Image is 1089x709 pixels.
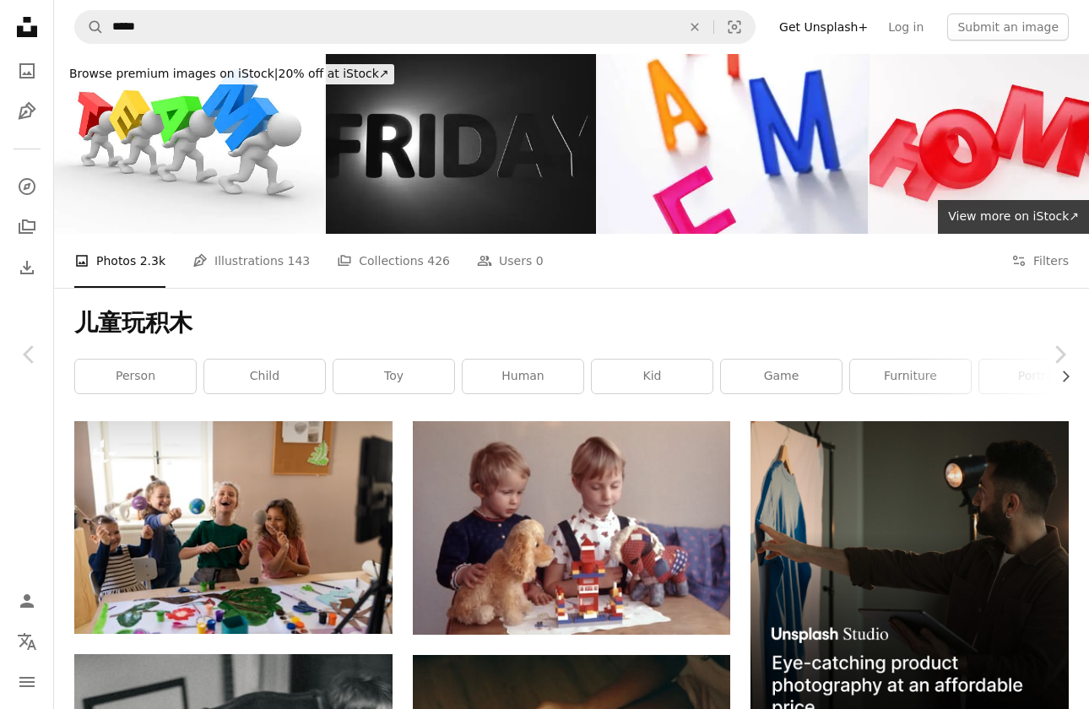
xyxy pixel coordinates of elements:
h1: 儿童玩积木 [74,308,1069,338]
span: 143 [288,252,311,270]
a: Next [1030,273,1089,436]
a: kid [592,360,712,393]
button: Menu [10,665,44,699]
span: View more on iStock ↗ [948,209,1079,223]
a: toy [333,360,454,393]
a: Browse premium images on iStock|20% off at iStock↗ [54,54,404,95]
a: person [75,360,196,393]
a: Get Unsplash+ [769,14,878,41]
button: Language [10,625,44,658]
a: Download History [10,251,44,284]
button: Search Unsplash [75,11,104,43]
form: Find visuals sitewide [74,10,756,44]
span: Browse premium images on iStock | [69,67,278,80]
a: Log in [878,14,934,41]
button: Visual search [714,11,755,43]
img: Alphabets [598,54,868,234]
a: Photos [10,54,44,88]
a: Collections 426 [337,234,450,288]
a: two children playing toys on table [413,520,731,535]
a: Log in / Sign up [10,584,44,618]
a: Explore [10,170,44,203]
a: Illustrations 143 [192,234,310,288]
img: two children playing toys on table [413,421,731,634]
a: Illustrations [10,95,44,128]
a: Collections [10,210,44,244]
a: Little kids working on project during a creative art and craft class at school. [74,520,393,535]
button: Filters [1011,234,1069,288]
img: Black Friday abstract illustration. Text in the spotlight. [326,54,596,234]
a: furniture [850,360,971,393]
a: child [204,360,325,393]
button: Clear [676,11,713,43]
span: 426 [427,252,450,270]
span: 20% off at iStock ↗ [69,67,389,80]
span: 0 [536,252,544,270]
img: Teamwork [54,54,324,234]
a: human [463,360,583,393]
a: View more on iStock↗ [938,200,1089,234]
img: Little kids working on project during a creative art and craft class at school. [74,421,393,633]
a: game [721,360,842,393]
a: Users 0 [477,234,544,288]
button: Submit an image [947,14,1069,41]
